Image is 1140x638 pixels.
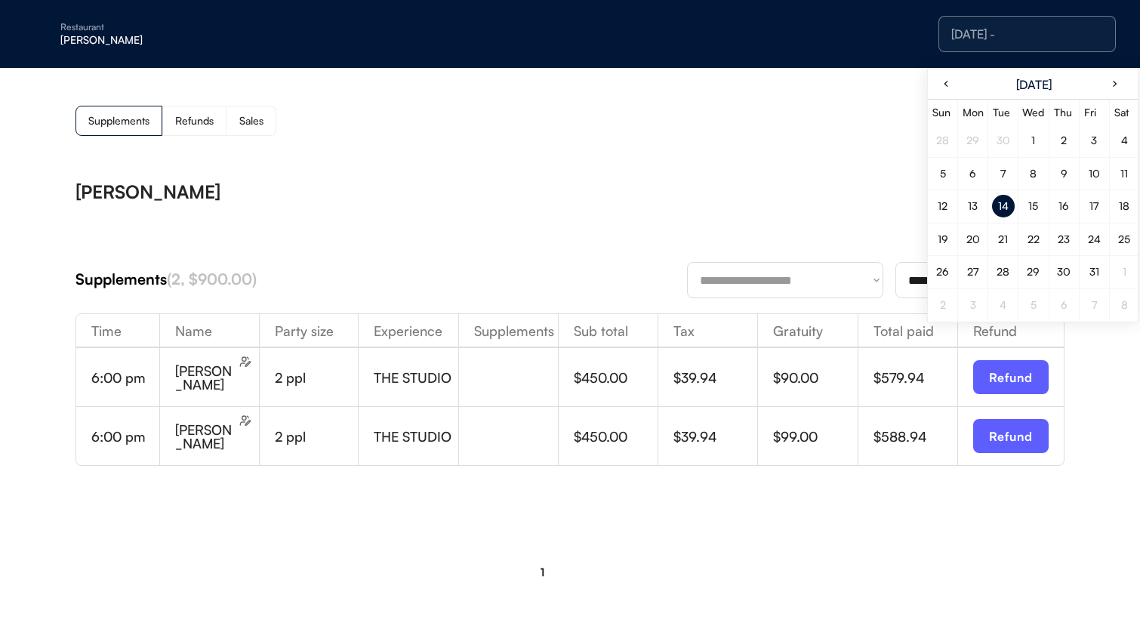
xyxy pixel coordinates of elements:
div: 16 [1058,201,1069,211]
div: 6:00 pm [91,430,159,443]
div: $588.94 [873,430,957,443]
div: 24 [1088,234,1101,245]
div: THE STUDIO [374,371,458,384]
div: Sat [1114,107,1135,118]
div: Tue [993,107,1013,118]
div: 31 [1089,267,1099,277]
div: 28 [936,135,949,146]
div: 6:00 pm [91,371,159,384]
div: Experience [359,324,458,337]
div: [PERSON_NAME] [175,364,236,391]
div: 14 [998,201,1009,211]
div: Fri [1084,107,1105,118]
div: 7 [1000,168,1006,179]
div: 7 [1092,300,1097,310]
div: $450.00 [574,430,658,443]
div: 28 [997,267,1009,277]
div: 30 [997,135,1010,146]
div: THE STUDIO [374,430,458,443]
div: 4 [1121,135,1128,146]
div: 21 [998,234,1008,245]
div: $450.00 [574,371,658,384]
div: 22 [1028,234,1040,245]
div: 15 [1028,201,1038,211]
div: 3 [1091,135,1097,146]
div: Restaurant [60,23,251,32]
div: $579.94 [873,371,957,384]
div: $90.00 [773,371,857,384]
div: 27 [967,267,978,277]
div: Refunds [175,116,214,126]
img: yH5BAEAAAAALAAAAAABAAEAAAIBRAA7 [30,22,54,46]
div: 26 [936,267,949,277]
div: 30 [1057,267,1071,277]
div: 18 [1119,201,1129,211]
div: Sales [239,116,263,126]
img: users-edit.svg [239,356,251,368]
div: 11 [1120,168,1128,179]
div: 2 [1061,135,1067,146]
div: Name [160,324,259,337]
div: Supplements [88,116,149,126]
div: 8 [1030,168,1037,179]
div: 2 ppl [275,430,358,443]
div: 2 [940,300,946,310]
div: [DATE] - [951,28,1103,40]
div: Sub total [559,324,658,337]
div: Tax [658,324,757,337]
div: 5 [940,168,946,179]
div: Refund [958,324,1064,337]
div: 6 [1061,300,1068,310]
div: Mon [963,107,984,118]
div: Supplements [75,269,687,290]
div: 10 [1089,168,1100,179]
div: Supplements [459,324,558,337]
div: 17 [1089,201,1098,211]
div: 29 [966,135,979,146]
div: $39.94 [673,371,757,384]
div: 3 [970,300,976,310]
div: 13 [968,201,978,211]
div: $39.94 [673,430,757,443]
div: 5 [1031,300,1037,310]
img: users-edit.svg [239,415,251,427]
div: Thu [1054,107,1074,118]
div: 29 [1027,267,1040,277]
div: Sun [932,107,953,118]
div: 8 [1121,300,1128,310]
div: 1 [1123,267,1126,277]
div: 6 [969,168,976,179]
div: 1 [1031,135,1035,146]
div: Gratuity [758,324,857,337]
div: Party size [260,324,358,337]
button: Refund [973,419,1049,453]
div: Time [76,324,159,337]
div: 1 [541,567,544,578]
div: 25 [1118,234,1130,245]
div: [PERSON_NAME] [175,423,236,450]
font: (2, $900.00) [167,270,257,288]
div: 9 [1061,168,1068,179]
div: 23 [1058,234,1070,245]
div: 2 ppl [275,371,358,384]
div: 20 [966,234,980,245]
div: 4 [1000,300,1006,310]
button: Refund [973,360,1049,394]
div: 12 [938,201,947,211]
div: [DATE] [1016,79,1052,91]
div: [PERSON_NAME] [60,35,251,45]
div: Total paid [858,324,957,337]
div: [PERSON_NAME] [75,183,220,201]
div: 19 [938,234,948,245]
div: Wed [1022,107,1044,118]
div: $99.00 [773,430,857,443]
